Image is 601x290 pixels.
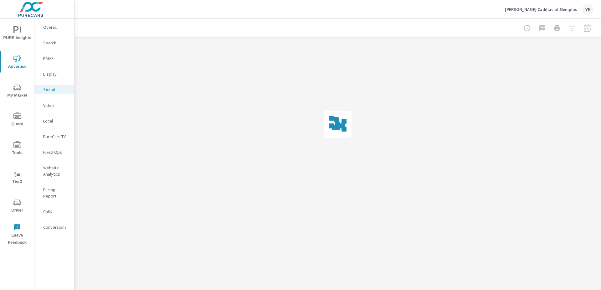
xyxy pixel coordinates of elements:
[43,40,69,46] p: Search
[34,38,74,47] div: Search
[34,54,74,63] div: PMAX
[43,224,69,230] p: Conversions
[43,208,69,215] p: Calls
[43,24,69,30] p: Overall
[34,116,74,126] div: Local
[34,163,74,179] div: Website Analytics
[43,149,69,155] p: Fixed Ops
[34,22,74,32] div: Overall
[43,165,69,177] p: Website Analytics
[34,147,74,157] div: Fixed Ops
[43,133,69,140] p: PureCars TV
[34,207,74,216] div: Calls
[34,222,74,232] div: Conversions
[2,26,32,42] span: PURE Insights
[505,7,577,12] p: [PERSON_NAME] Cadillac of Memphis
[0,19,34,249] div: nav menu
[34,101,74,110] div: Video
[2,224,32,246] span: Leave Feedback
[34,132,74,141] div: PureCars TV
[582,4,593,15] div: YK
[43,71,69,77] p: Display
[2,141,32,157] span: Tools
[43,187,69,199] p: Pacing Report
[43,118,69,124] p: Local
[2,170,32,185] span: Tier2
[34,85,74,94] div: Social
[2,84,32,99] span: My Market
[2,55,32,70] span: Advertise
[2,112,32,128] span: Query
[2,199,32,214] span: Driver
[43,55,69,62] p: PMAX
[34,69,74,79] div: Display
[43,87,69,93] p: Social
[34,185,74,201] div: Pacing Report
[43,102,69,108] p: Video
